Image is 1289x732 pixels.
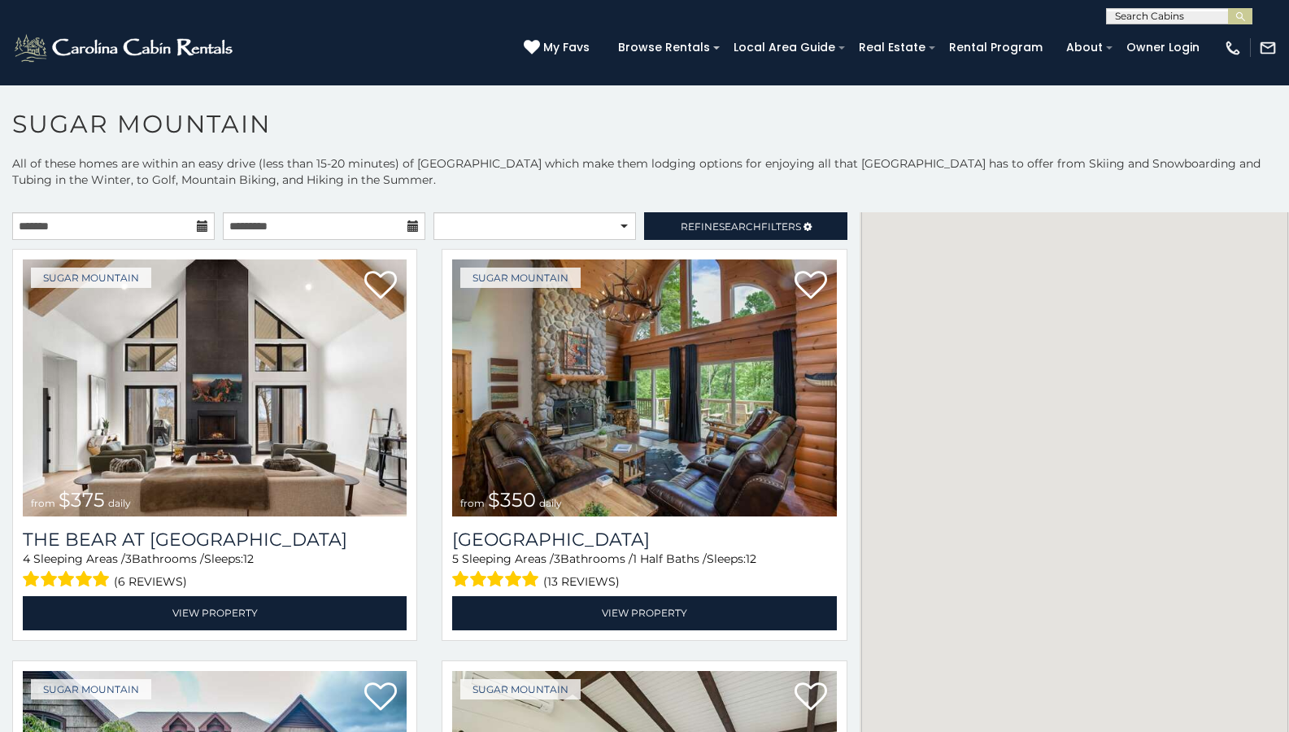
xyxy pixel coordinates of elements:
a: View Property [452,596,836,630]
a: Sugar Mountain [31,679,151,699]
span: Refine Filters [681,220,801,233]
span: 12 [243,551,254,566]
img: phone-regular-white.png [1224,39,1242,57]
h3: The Bear At Sugar Mountain [23,529,407,551]
a: Sugar Mountain [460,679,581,699]
a: About [1058,35,1111,60]
span: (6 reviews) [114,571,187,592]
a: Local Area Guide [725,35,843,60]
div: Sleeping Areas / Bathrooms / Sleeps: [23,551,407,592]
a: [GEOGRAPHIC_DATA] [452,529,836,551]
span: 3 [554,551,560,566]
span: 3 [125,551,132,566]
span: (13 reviews) [543,571,620,592]
span: from [31,497,55,509]
a: My Favs [524,39,594,57]
a: The Bear At [GEOGRAPHIC_DATA] [23,529,407,551]
span: 4 [23,551,30,566]
a: Sugar Mountain [460,268,581,288]
a: Real Estate [851,35,934,60]
img: 1714387646_thumbnail.jpeg [23,259,407,516]
a: View Property [23,596,407,630]
a: Add to favorites [795,681,827,715]
h3: Grouse Moor Lodge [452,529,836,551]
span: $375 [59,488,105,512]
a: Browse Rentals [610,35,718,60]
a: Add to favorites [795,269,827,303]
a: from $350 daily [452,259,836,516]
span: daily [108,497,131,509]
img: White-1-2.png [12,32,237,64]
img: mail-regular-white.png [1259,39,1277,57]
img: 1714398141_thumbnail.jpeg [452,259,836,516]
a: Sugar Mountain [31,268,151,288]
span: My Favs [543,39,590,56]
span: 1 Half Baths / [633,551,707,566]
a: Rental Program [941,35,1051,60]
span: 5 [452,551,459,566]
a: from $375 daily [23,259,407,516]
a: Add to favorites [364,681,397,715]
div: Sleeping Areas / Bathrooms / Sleeps: [452,551,836,592]
span: $350 [488,488,536,512]
span: 12 [746,551,756,566]
span: Search [719,220,761,233]
span: from [460,497,485,509]
span: daily [539,497,562,509]
a: Owner Login [1118,35,1208,60]
a: RefineSearchFilters [644,212,847,240]
a: Add to favorites [364,269,397,303]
